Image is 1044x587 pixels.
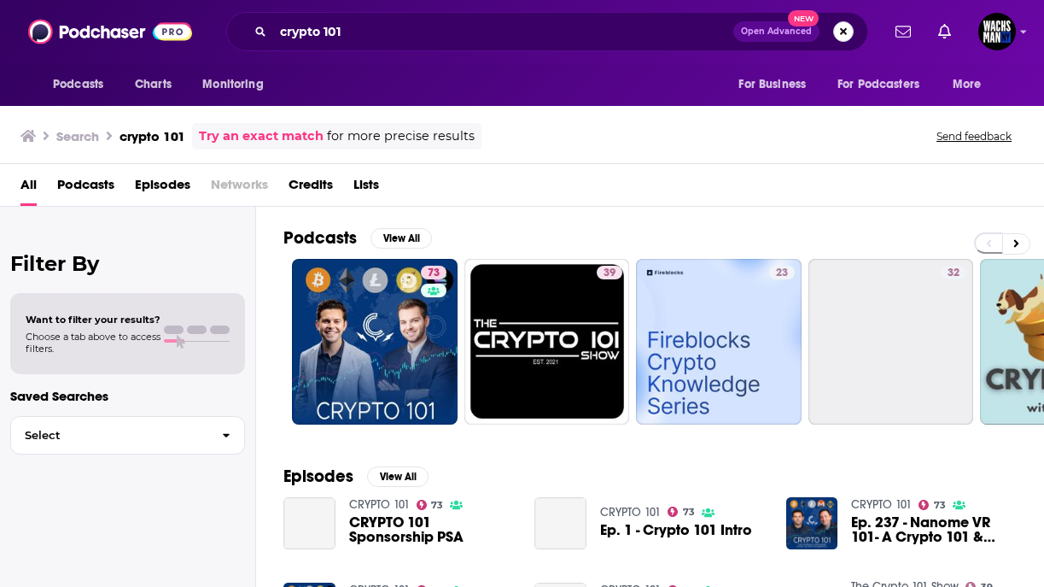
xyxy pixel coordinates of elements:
a: 32 [941,266,966,279]
img: Ep. 237 - Nanome VR 101- A Crypto 101 & Evolvement Collaboration [786,497,838,549]
span: Logged in as WachsmanNY [978,13,1016,50]
div: Search podcasts, credits, & more... [226,12,868,51]
span: Charts [135,73,172,97]
span: Networks [211,171,268,206]
button: View All [370,228,432,249]
button: Send feedback [931,129,1017,144]
a: Ep. 1 - Crypto 101 Intro [534,497,586,549]
span: 32 [948,265,959,282]
a: CRYPTO 101 [349,497,410,512]
button: Open AdvancedNew [733,21,819,42]
h3: crypto 101 [120,128,185,144]
a: 39 [597,266,622,279]
button: Show profile menu [978,13,1016,50]
button: open menu [826,68,944,101]
a: Lists [353,171,379,206]
button: open menu [941,68,1003,101]
a: Show notifications dropdown [889,17,918,46]
span: Want to filter your results? [26,314,160,326]
span: For Business [738,73,806,97]
a: 23 [636,259,802,425]
a: Ep. 1 - Crypto 101 Intro [600,523,752,537]
button: open menu [41,68,125,101]
span: Monitoring [202,73,263,97]
a: Podcasts [57,171,114,206]
span: 39 [604,265,615,282]
h2: Episodes [283,466,353,487]
span: Open Advanced [741,27,812,36]
input: Search podcasts, credits, & more... [273,18,733,45]
img: Podchaser - Follow, Share and Rate Podcasts [28,15,192,48]
span: New [788,10,819,26]
span: Podcasts [53,73,103,97]
a: EpisodesView All [283,466,429,487]
button: Select [10,416,245,455]
button: open menu [190,68,285,101]
a: PodcastsView All [283,227,432,249]
span: 73 [683,508,695,516]
a: 73 [417,500,444,510]
a: 73 [292,259,458,425]
a: Ep. 237 - Nanome VR 101- A Crypto 101 & Evolvement Collaboration [851,515,1017,544]
span: Select [11,430,208,441]
a: 39 [464,259,630,425]
button: View All [367,467,429,487]
h3: Search [56,128,99,144]
span: Choose a tab above to access filters. [26,331,160,355]
a: 73 [919,500,946,510]
h2: Filter By [10,251,245,276]
a: Credits [289,171,333,206]
a: Show notifications dropdown [931,17,958,46]
a: 73 [668,507,695,517]
a: All [20,171,37,206]
img: User Profile [978,13,1016,50]
h2: Podcasts [283,227,357,249]
button: open menu [726,68,827,101]
a: CRYPTO 101 Sponsorship PSA [349,515,515,544]
a: 73 [421,266,446,279]
span: for more precise results [327,126,475,146]
span: 73 [934,502,946,509]
a: CRYPTO 101 [600,505,661,519]
a: Try an exact match [199,126,324,146]
span: 73 [428,265,440,282]
a: CRYPTO 101 [851,497,912,512]
a: Charts [124,68,182,101]
span: For Podcasters [837,73,919,97]
span: More [953,73,982,97]
p: Saved Searches [10,388,245,404]
span: 23 [776,265,788,282]
a: Episodes [135,171,190,206]
a: 23 [769,266,795,279]
a: 32 [808,259,974,425]
span: 73 [431,502,443,509]
a: CRYPTO 101 Sponsorship PSA [283,497,335,549]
